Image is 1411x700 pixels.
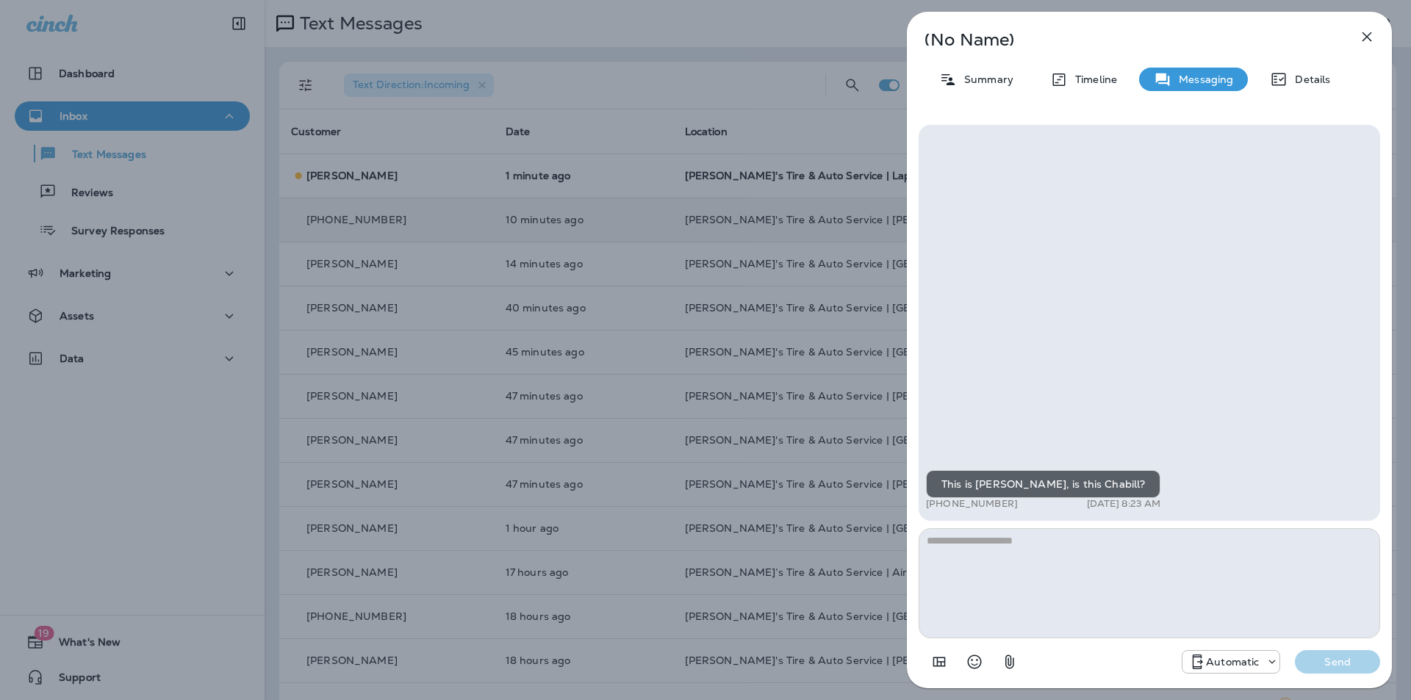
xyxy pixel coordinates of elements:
button: Select an emoji [960,647,989,676]
p: Timeline [1068,73,1117,85]
p: (No Name) [924,34,1326,46]
p: [PHONE_NUMBER] [926,498,1018,510]
p: [DATE] 8:23 AM [1087,498,1161,510]
p: Automatic [1206,656,1259,668]
p: Summary [957,73,1013,85]
p: Details [1288,73,1330,85]
button: Add in a premade template [924,647,954,676]
div: This is [PERSON_NAME], is this Chabill? [926,470,1160,498]
p: Messaging [1171,73,1233,85]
